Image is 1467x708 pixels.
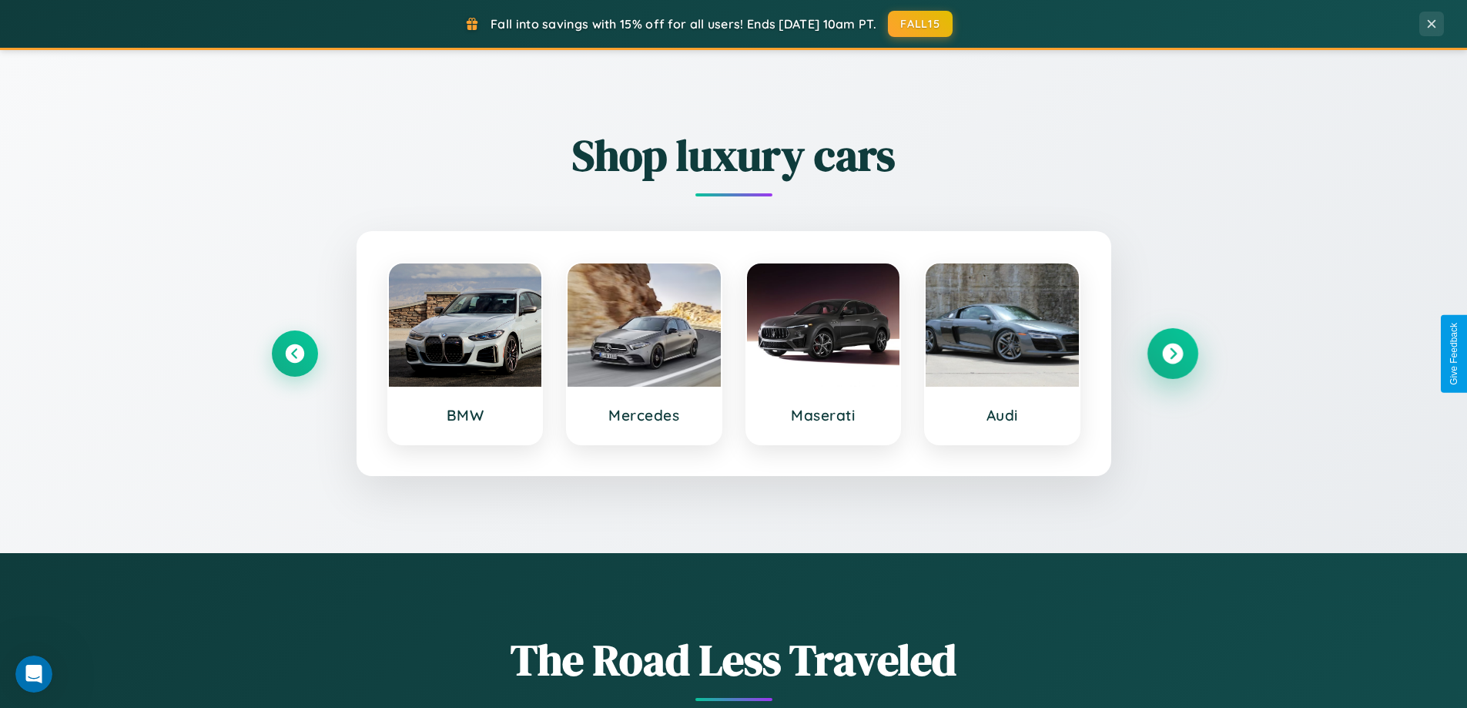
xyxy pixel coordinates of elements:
[491,16,876,32] span: Fall into savings with 15% off for all users! Ends [DATE] 10am PT.
[583,406,705,424] h3: Mercedes
[272,126,1196,185] h2: Shop luxury cars
[272,630,1196,690] h1: The Road Less Traveled
[941,406,1063,424] h3: Audi
[1449,323,1459,385] div: Give Feedback
[15,656,52,693] iframe: Intercom live chat
[888,11,953,37] button: FALL15
[404,406,527,424] h3: BMW
[762,406,885,424] h3: Maserati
